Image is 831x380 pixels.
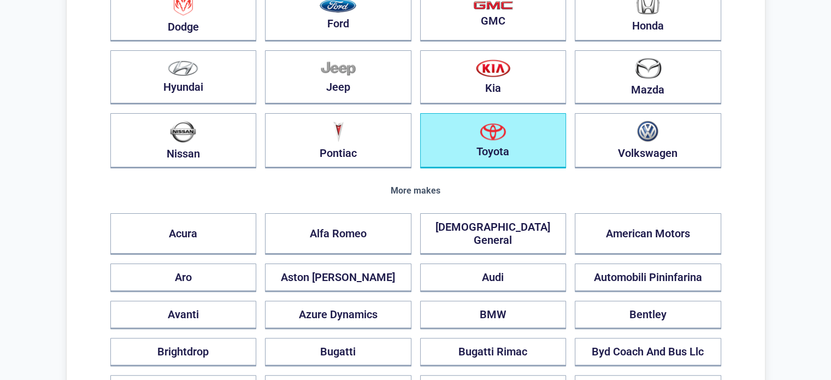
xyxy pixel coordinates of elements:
[575,301,721,329] button: Bentley
[420,113,567,168] button: Toyota
[110,338,257,366] button: Brightdrop
[110,213,257,255] button: Acura
[265,50,411,104] button: Jeep
[575,50,721,104] button: Mazda
[420,338,567,366] button: Bugatti Rimac
[110,264,257,292] button: Aro
[265,113,411,168] button: Pontiac
[420,213,567,255] button: [DEMOGRAPHIC_DATA] General
[575,213,721,255] button: American Motors
[575,113,721,168] button: Volkswagen
[265,338,411,366] button: Bugatti
[110,113,257,168] button: Nissan
[265,301,411,329] button: Azure Dynamics
[420,301,567,329] button: BMW
[110,50,257,104] button: Hyundai
[110,186,721,196] div: More makes
[575,264,721,292] button: Automobili Pininfarina
[110,301,257,329] button: Avanti
[420,50,567,104] button: Kia
[575,338,721,366] button: Byd Coach And Bus Llc
[420,264,567,292] button: Audi
[265,213,411,255] button: Alfa Romeo
[265,264,411,292] button: Aston [PERSON_NAME]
